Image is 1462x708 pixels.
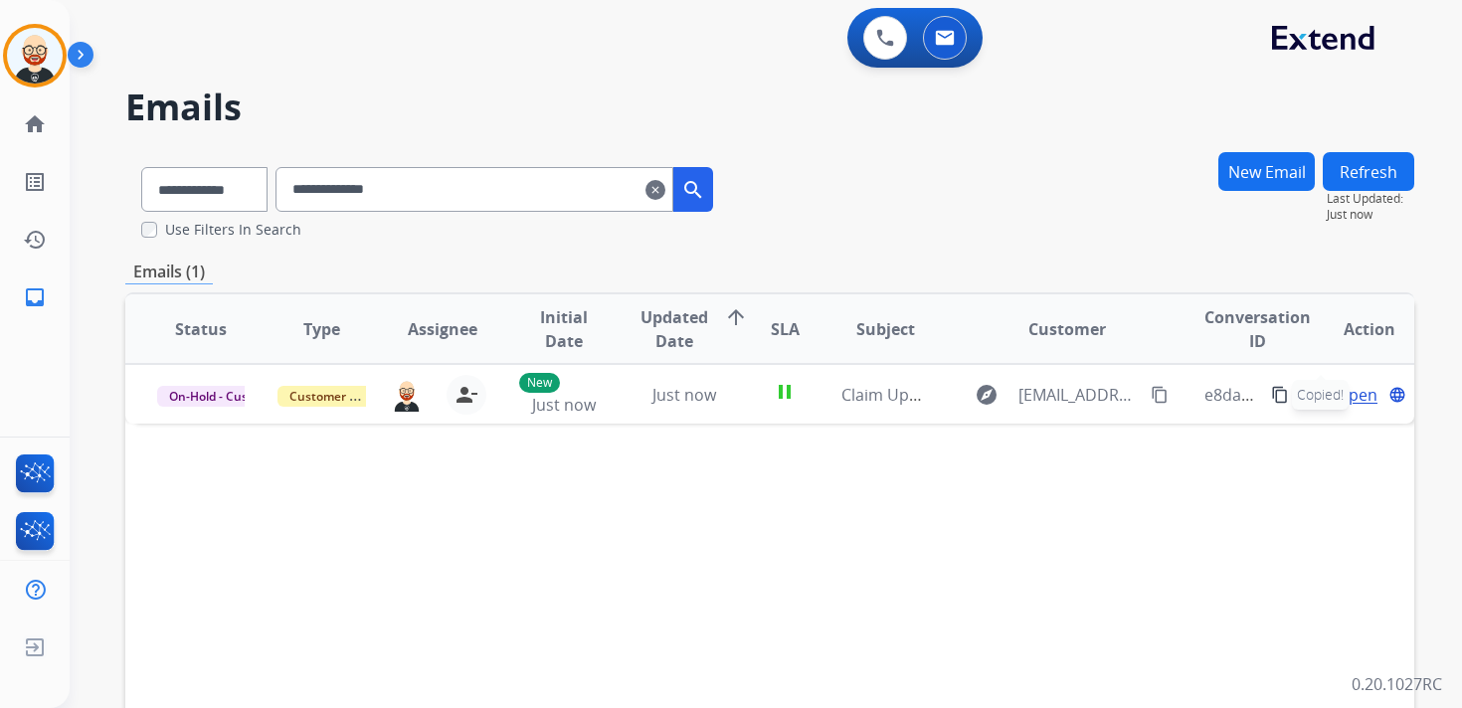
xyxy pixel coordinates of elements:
span: Assignee [408,317,477,341]
mat-icon: inbox [23,285,47,309]
span: Open [1337,383,1377,407]
span: Last Updated: [1327,191,1414,207]
mat-icon: clear [645,178,665,202]
span: Updated Date [640,305,708,353]
img: avatar [7,28,63,84]
mat-icon: content_copy [1271,386,1289,404]
button: New Email [1218,152,1315,191]
p: Emails (1) [125,260,213,284]
img: agent-avatar [391,377,423,411]
label: Use Filters In Search [165,220,301,240]
mat-icon: list_alt [23,170,47,194]
span: Subject [856,317,915,341]
span: Status [175,317,227,341]
mat-icon: content_copy [1151,386,1169,404]
span: Customer Support [277,386,407,407]
mat-icon: arrow_upward [724,305,748,329]
span: Type [303,317,340,341]
button: Refresh [1323,152,1414,191]
mat-icon: history [23,228,47,252]
mat-icon: pause [773,380,797,404]
span: Customer [1028,317,1106,341]
span: On-Hold - Customer [157,386,294,407]
p: New [519,373,560,393]
span: [EMAIL_ADDRESS][DOMAIN_NAME] [1018,383,1140,407]
span: Conversation ID [1204,305,1311,353]
span: Claim Update - Next Steps - Action Required [841,384,1170,406]
button: Copied! [1268,383,1292,407]
th: Action [1293,294,1414,364]
mat-icon: explore [975,383,999,407]
span: Copied! [1292,380,1349,410]
mat-icon: language [1388,386,1406,404]
p: 0.20.1027RC [1352,672,1442,696]
span: SLA [771,317,800,341]
mat-icon: search [681,178,705,202]
mat-icon: person_remove [455,383,478,407]
span: Just now [652,384,716,406]
span: Initial Date [519,305,607,353]
h2: Emails [125,88,1414,127]
mat-icon: home [23,112,47,136]
span: Just now [532,394,596,416]
span: Just now [1327,207,1414,223]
